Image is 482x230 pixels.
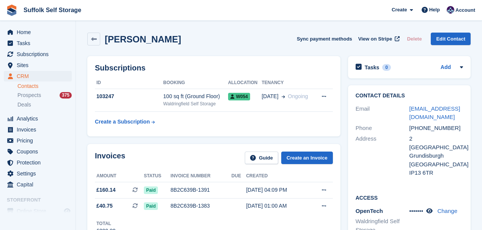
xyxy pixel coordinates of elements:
[246,186,308,194] div: [DATE] 04:09 PM
[356,135,410,177] div: Address
[429,6,440,14] span: Help
[261,77,314,89] th: Tenancy
[4,113,72,124] a: menu
[163,77,228,89] th: Booking
[246,170,308,182] th: Created
[455,6,475,14] span: Account
[4,168,72,179] a: menu
[409,105,460,120] a: [EMAIL_ADDRESS][DOMAIN_NAME]
[4,27,72,38] a: menu
[96,186,116,194] span: £160.14
[281,152,333,164] a: Create an Invoice
[409,160,463,169] div: [GEOGRAPHIC_DATA]
[4,157,72,168] a: menu
[17,101,72,109] a: Deals
[17,135,62,146] span: Pricing
[4,146,72,157] a: menu
[365,64,380,71] h2: Tasks
[246,202,308,210] div: [DATE] 01:00 AM
[447,6,454,14] img: William Notcutt
[431,33,471,45] a: Edit Contact
[409,124,463,133] div: [PHONE_NUMBER]
[245,152,278,164] a: Guide
[4,71,72,81] a: menu
[228,77,262,89] th: Allocation
[144,202,158,210] span: Paid
[4,179,72,190] a: menu
[355,33,401,45] a: View on Stripe
[17,71,62,81] span: CRM
[297,33,352,45] button: Sync payment methods
[63,207,72,216] a: Preview store
[4,124,72,135] a: menu
[261,92,278,100] span: [DATE]
[409,208,423,214] span: •••••••
[163,100,228,107] div: Waldringfield Self Storage
[17,168,62,179] span: Settings
[17,101,31,108] span: Deals
[7,196,76,204] span: Storefront
[163,92,228,100] div: 100 sq ft (Ground Floor)
[4,60,72,70] a: menu
[95,77,163,89] th: ID
[356,105,410,122] div: Email
[356,124,410,133] div: Phone
[409,135,463,152] div: 2 [GEOGRAPHIC_DATA]
[170,186,232,194] div: 8B2C639B-1391
[95,152,125,164] h2: Invoices
[17,124,62,135] span: Invoices
[17,91,72,99] a: Prospects 375
[95,115,155,129] a: Create a Subscription
[4,38,72,49] a: menu
[60,92,72,99] div: 375
[17,113,62,124] span: Analytics
[17,38,62,49] span: Tasks
[20,4,84,16] a: Suffolk Self Storage
[144,186,158,194] span: Paid
[17,27,62,38] span: Home
[409,152,463,160] div: Grundisburgh
[4,135,72,146] a: menu
[232,170,246,182] th: Due
[437,208,457,214] a: Change
[409,169,463,177] div: IP13 6TR
[17,157,62,168] span: Protection
[170,170,232,182] th: Invoice number
[356,208,383,214] span: OpenTech
[105,34,181,44] h2: [PERSON_NAME]
[356,194,463,201] h2: Access
[358,35,392,43] span: View on Stripe
[96,202,113,210] span: £40.75
[4,49,72,59] a: menu
[95,118,150,126] div: Create a Subscription
[95,64,333,72] h2: Subscriptions
[6,5,17,16] img: stora-icon-8386f47178a22dfd0bd8f6a31ec36ba5ce8667c1dd55bd0f319d3a0aa187defe.svg
[96,220,116,227] div: Total
[288,93,308,99] span: Ongoing
[170,202,232,210] div: 8B2C639B-1383
[382,64,391,71] div: 0
[17,206,62,216] span: Online Store
[228,93,250,100] span: W054
[17,49,62,59] span: Subscriptions
[17,146,62,157] span: Coupons
[17,60,62,70] span: Sites
[95,170,144,182] th: Amount
[404,33,425,45] button: Delete
[144,170,170,182] th: Status
[441,63,451,72] a: Add
[17,83,72,90] a: Contacts
[4,206,72,216] a: menu
[17,179,62,190] span: Capital
[17,92,41,99] span: Prospects
[356,93,463,99] h2: Contact Details
[95,92,163,100] div: 103247
[392,6,407,14] span: Create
